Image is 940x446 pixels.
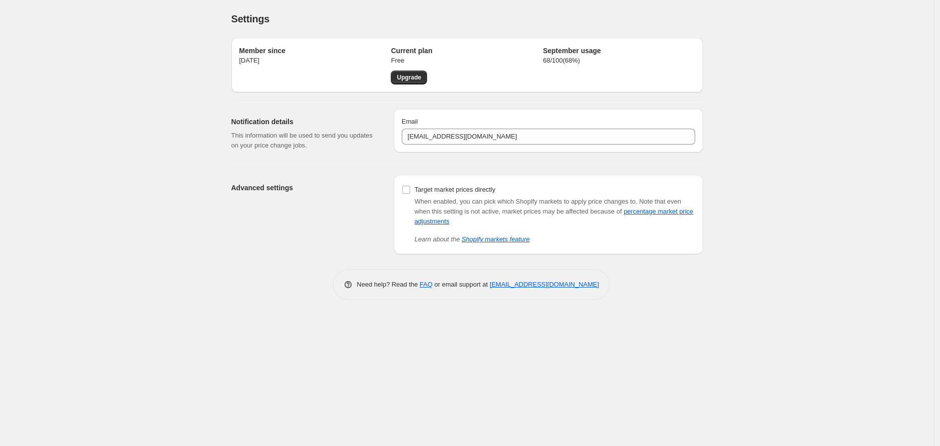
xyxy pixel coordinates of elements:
span: or email support at [433,281,490,288]
a: Shopify markets feature [462,235,530,243]
a: FAQ [420,281,433,288]
span: Note that even when this setting is not active, market prices may be affected because of [415,198,693,225]
span: Settings [231,13,270,24]
h2: Current plan [391,46,543,56]
span: Upgrade [397,74,421,81]
a: Upgrade [391,71,427,84]
p: [DATE] [239,56,391,66]
p: 68 / 100 ( 68 %) [543,56,695,66]
span: Need help? Read the [357,281,420,288]
p: This information will be used to send you updates on your price change jobs. [231,131,378,150]
h2: Advanced settings [231,183,378,193]
span: When enabled, you can pick which Shopify markets to apply price changes to. [415,198,638,205]
h2: September usage [543,46,695,56]
h2: Member since [239,46,391,56]
a: [EMAIL_ADDRESS][DOMAIN_NAME] [490,281,599,288]
span: Email [402,118,418,125]
h2: Notification details [231,117,378,127]
p: Free [391,56,543,66]
i: Learn about the [415,235,530,243]
span: Target market prices directly [415,186,496,193]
